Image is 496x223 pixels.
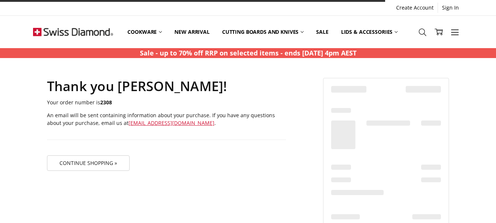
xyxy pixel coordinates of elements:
a: [EMAIL_ADDRESS][DOMAIN_NAME] [128,119,214,126]
a: Create Account [392,3,438,13]
a: Sign In [438,3,463,13]
a: Top Sellers [404,16,448,48]
h1: Thank you [PERSON_NAME]! [47,78,286,94]
button: Continue Shopping » [47,155,130,171]
a: Cookware [121,16,168,48]
a: Sale [310,16,334,48]
strong: 2308 [100,99,112,106]
span: An email will be sent containing information about your purchase. If you have any questions about... [47,112,275,126]
a: New arrival [168,16,216,48]
a: Cutting boards and knives [216,16,310,48]
strong: Sale - up to 70% off RRP on selected items - ends [DATE] 4pm AEST [140,48,356,57]
a: Lids & Accessories [335,16,404,48]
span: Your order number is [47,99,112,106]
img: Free Shipping On Every Order [33,16,113,48]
